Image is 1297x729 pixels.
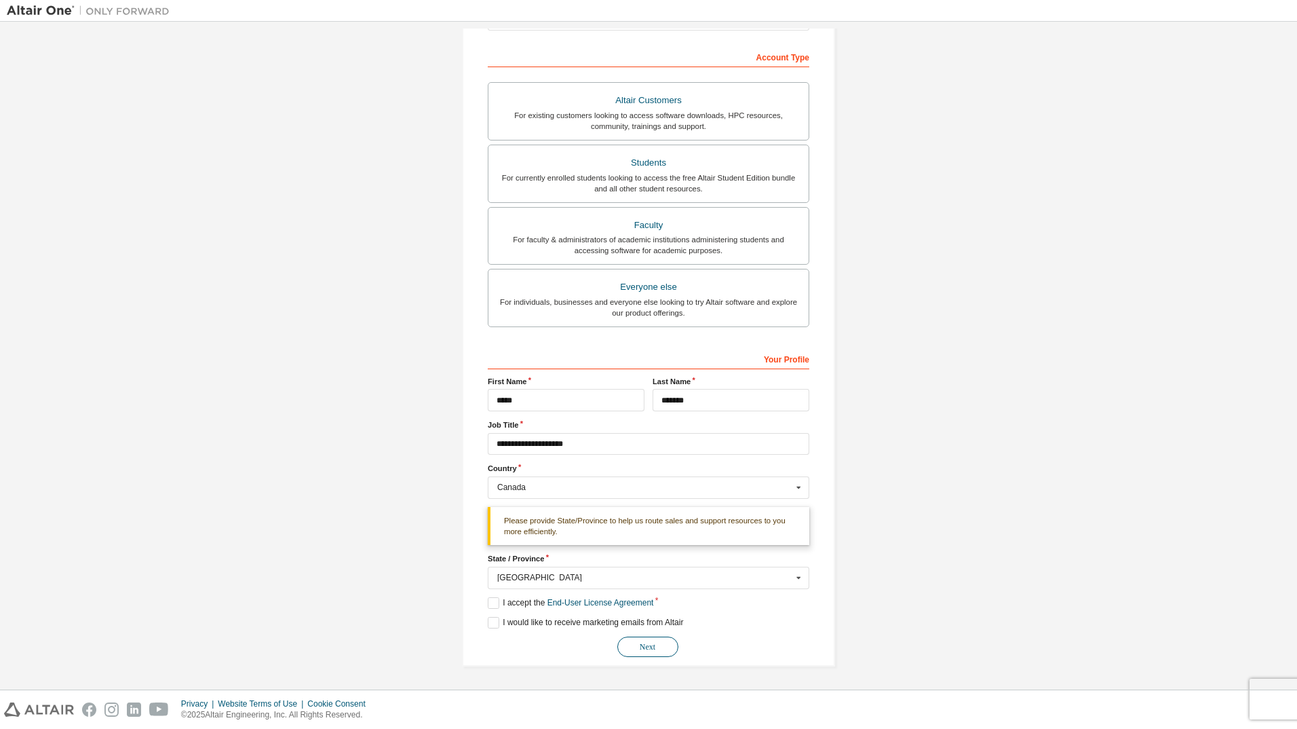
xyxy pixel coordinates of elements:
[497,483,792,491] div: Canada
[82,703,96,717] img: facebook.svg
[4,703,74,717] img: altair_logo.svg
[488,553,809,564] label: State / Province
[497,234,800,256] div: For faculty & administrators of academic institutions administering students and accessing softwa...
[149,703,169,717] img: youtube.svg
[488,419,809,430] label: Job Title
[181,698,218,709] div: Privacy
[497,91,800,110] div: Altair Customers
[488,507,809,546] div: Please provide State/Province to help us route sales and support resources to you more efficiently.
[497,216,800,235] div: Faculty
[307,698,373,709] div: Cookie Consent
[653,376,809,387] label: Last Name
[7,4,176,18] img: Altair One
[488,617,683,629] label: I would like to receive marketing emails from Altair
[488,597,653,609] label: I accept the
[497,110,800,132] div: For existing customers looking to access software downloads, HPC resources, community, trainings ...
[488,45,809,67] div: Account Type
[497,574,792,582] div: [GEOGRAPHIC_DATA]
[547,598,654,607] a: End-User License Agreement
[497,278,800,297] div: Everyone else
[218,698,307,709] div: Website Terms of Use
[488,376,644,387] label: First Name
[497,153,800,172] div: Students
[617,637,678,657] button: Next
[488,463,809,474] label: Country
[497,297,800,318] div: For individuals, businesses and everyone else looking to try Altair software and explore our prod...
[488,348,809,369] div: Your Profile
[104,703,119,717] img: instagram.svg
[181,709,374,721] p: © 2025 Altair Engineering, Inc. All Rights Reserved.
[497,172,800,194] div: For currently enrolled students looking to access the free Altair Student Edition bundle and all ...
[127,703,141,717] img: linkedin.svg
